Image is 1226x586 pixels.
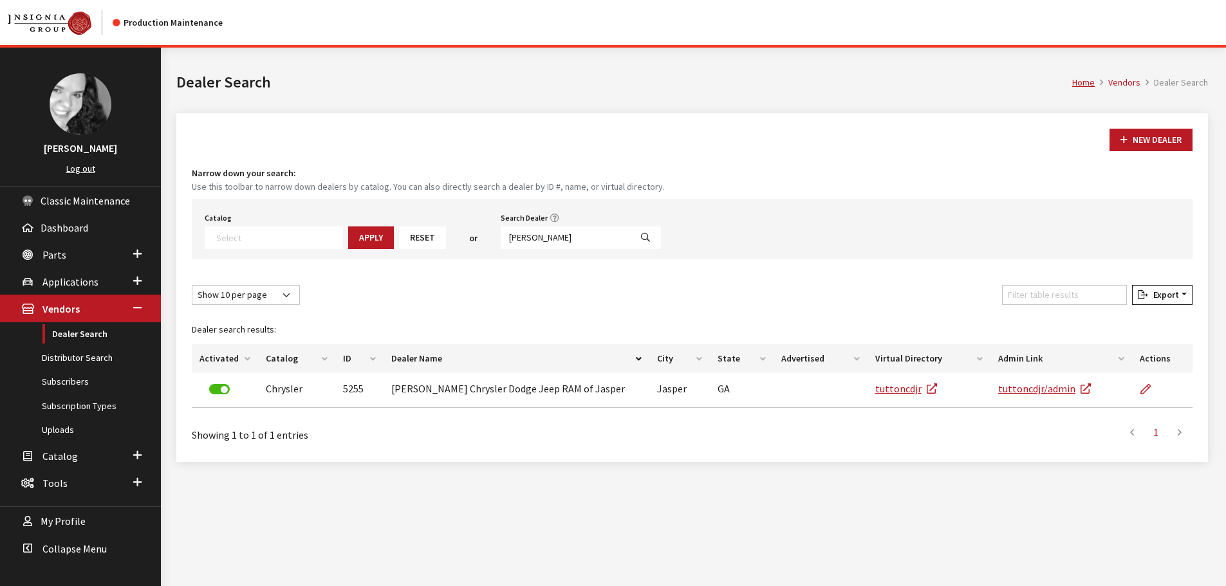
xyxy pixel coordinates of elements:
[399,226,446,249] button: Reset
[192,180,1193,194] small: Use this toolbar to narrow down dealers by catalog. You can also directly search a dealer by ID #...
[13,140,148,156] h3: [PERSON_NAME]
[42,303,80,316] span: Vendors
[258,373,335,408] td: Chrysler
[1110,129,1193,151] button: New Dealer
[176,71,1072,94] h1: Dealer Search
[42,248,66,261] span: Parts
[649,373,710,408] td: Jasper
[348,226,394,249] button: Apply
[1002,285,1127,305] input: Filter table results
[501,226,631,249] input: Search
[192,344,258,373] th: Activated: activate to sort column ascending
[42,542,107,555] span: Collapse Menu
[649,344,710,373] th: City: activate to sort column ascending
[469,232,478,245] span: or
[501,212,548,224] label: Search Dealer
[384,373,649,408] td: [PERSON_NAME] Chrysler Dodge Jeep RAM of Jasper
[1140,76,1208,89] li: Dealer Search
[41,515,86,528] span: My Profile
[1140,373,1162,405] a: Edit Dealer
[192,315,1193,344] caption: Dealer search results:
[8,12,91,35] img: Catalog Maintenance
[1072,77,1095,88] a: Home
[41,194,130,207] span: Classic Maintenance
[216,232,342,243] textarea: Search
[710,344,774,373] th: State: activate to sort column ascending
[42,275,98,288] span: Applications
[205,212,232,224] label: Catalog
[66,163,95,174] a: Log out
[1095,76,1140,89] li: Vendors
[335,344,384,373] th: ID: activate to sort column ascending
[1148,289,1179,300] span: Export
[1144,419,1167,445] a: 1
[774,344,867,373] th: Advertised: activate to sort column ascending
[50,73,111,135] img: Khrystal Dorton
[990,344,1132,373] th: Admin Link: activate to sort column ascending
[875,382,937,395] a: tuttoncdjr
[41,221,88,234] span: Dashboard
[192,418,600,443] div: Showing 1 to 1 of 1 entries
[1132,344,1193,373] th: Actions
[113,16,223,30] div: Production Maintenance
[42,450,78,462] span: Catalog
[205,226,343,249] span: Select
[209,384,230,394] label: Deactivate Dealer
[192,167,1193,180] h4: Narrow down your search:
[258,344,335,373] th: Catalog: activate to sort column ascending
[868,344,990,373] th: Virtual Directory: activate to sort column ascending
[710,373,774,408] td: GA
[998,382,1091,395] a: tuttoncdjr/admin
[335,373,384,408] td: 5255
[384,344,649,373] th: Dealer Name: activate to sort column descending
[42,477,68,490] span: Tools
[1132,285,1193,305] button: Export
[630,226,661,249] button: Search
[8,10,113,35] a: Insignia Group logo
